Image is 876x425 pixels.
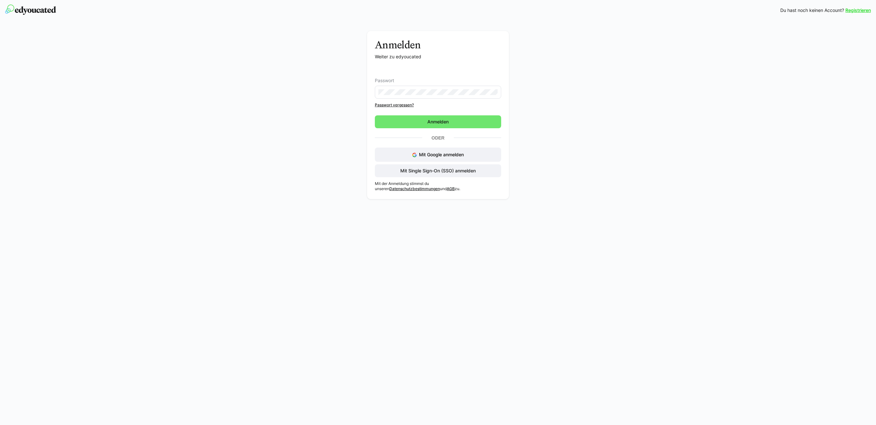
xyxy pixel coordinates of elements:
[375,164,501,177] button: Mit Single Sign-On (SSO) anmelden
[375,78,394,83] span: Passwort
[375,115,501,128] button: Anmelden
[375,102,501,108] a: Passwort vergessen?
[389,186,440,191] a: Datenschutzbestimmungen
[845,7,871,14] a: Registrieren
[375,39,501,51] h3: Anmelden
[375,148,501,162] button: Mit Google anmelden
[375,53,501,60] p: Weiter zu edyoucated
[5,5,56,15] img: edyoucated
[419,152,464,157] span: Mit Google anmelden
[399,168,477,174] span: Mit Single Sign-On (SSO) anmelden
[422,133,454,142] p: Oder
[375,181,501,191] p: Mit der Anmeldung stimmst du unseren und zu.
[447,186,455,191] a: AGB
[426,119,450,125] span: Anmelden
[780,7,844,14] span: Du hast noch keinen Account?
